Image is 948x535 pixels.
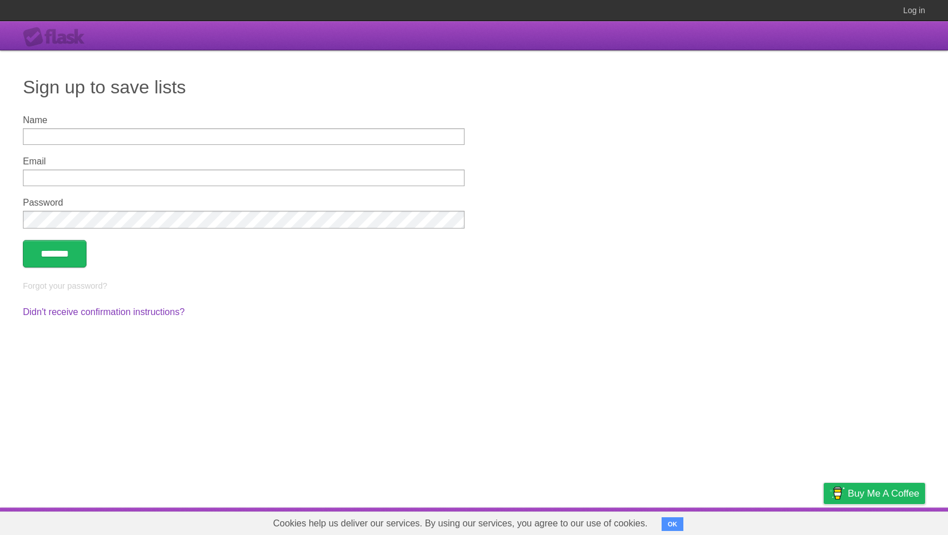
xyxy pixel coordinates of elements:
a: Suggest a feature [853,510,925,532]
img: Buy me a coffee [829,483,845,503]
div: Flask [23,27,92,48]
span: Buy me a coffee [848,483,919,503]
h1: Sign up to save lists [23,73,925,101]
label: Email [23,156,465,167]
label: Password [23,198,465,208]
a: About [671,510,695,532]
a: Buy me a coffee [824,483,925,504]
a: Terms [770,510,795,532]
a: Didn't receive confirmation instructions? [23,307,184,317]
a: Developers [709,510,756,532]
a: Privacy [809,510,839,532]
button: OK [662,517,684,531]
span: Cookies help us deliver our services. By using our services, you agree to our use of cookies. [262,512,659,535]
a: Forgot your password? [23,281,107,290]
label: Name [23,115,465,125]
